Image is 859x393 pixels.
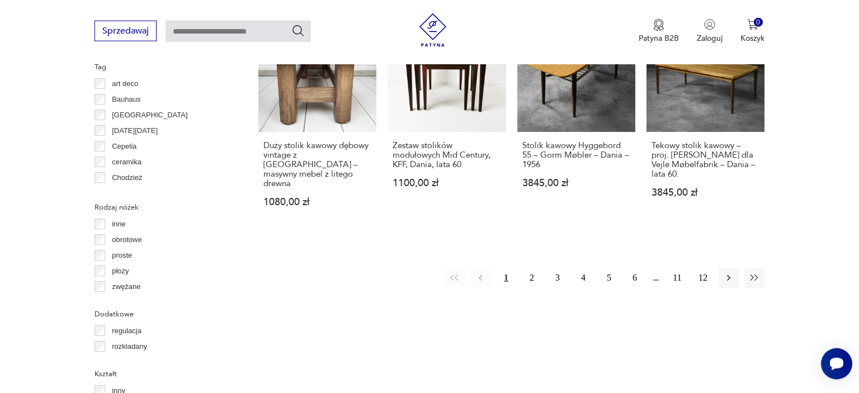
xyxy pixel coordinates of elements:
[112,249,132,262] p: proste
[573,268,593,288] button: 4
[667,268,687,288] button: 11
[112,281,140,293] p: zwężane
[653,19,664,31] img: Ikona medalu
[112,340,147,353] p: rozkładany
[747,19,758,30] img: Ikona koszyka
[112,78,138,90] p: art deco
[548,268,568,288] button: 3
[704,19,715,30] img: Ikonka użytkownika
[599,268,619,288] button: 5
[112,172,142,184] p: Chodzież
[697,33,723,44] p: Zaloguj
[754,18,763,27] div: 0
[697,19,723,44] button: Zaloguj
[258,14,376,229] a: Duży stolik kawowy dębowy vintage z Belgii – masywny mebel z litego drewnaDuży stolik kawowy dębo...
[95,308,232,320] p: Dodatkowe
[740,19,764,44] button: 0Koszyk
[693,268,713,288] button: 12
[652,141,759,179] h3: Tekowy stolik kawowy – proj. [PERSON_NAME] dla Vejle Møbelfabrik – Dania – lata 60.
[95,21,157,41] button: Sprzedawaj
[95,201,232,214] p: Rodzaj nóżek
[625,268,645,288] button: 6
[112,140,136,153] p: Cepelia
[740,33,764,44] p: Koszyk
[821,348,852,380] iframe: Smartsupp widget button
[112,93,140,106] p: Bauhaus
[112,234,141,246] p: obrotowe
[496,268,516,288] button: 1
[639,33,679,44] p: Patyna B2B
[522,268,542,288] button: 2
[388,14,506,229] a: Zestaw stolików modułowych Mid Century, KFF, Dania, lata 60.Zestaw stolików modułowych Mid Centur...
[263,197,371,207] p: 1080,00 zł
[652,188,759,197] p: 3845,00 zł
[646,14,764,229] a: KlasykTekowy stolik kawowy – proj. Henning Kjærnulf dla Vejle Møbelfabrik – Dania – lata 60.Tekow...
[112,109,187,121] p: [GEOGRAPHIC_DATA]
[263,141,371,188] h3: Duży stolik kawowy dębowy vintage z [GEOGRAPHIC_DATA] – masywny mebel z litego drewna
[95,28,157,36] a: Sprzedawaj
[112,125,158,137] p: [DATE][DATE]
[522,178,630,188] p: 3845,00 zł
[522,141,630,169] h3: Stolik kawowy Hyggebord 55 – Gorm Møbler – Dania – 1956
[393,178,501,188] p: 1100,00 zł
[517,14,635,229] a: Stolik kawowy Hyggebord 55 – Gorm Møbler – Dania – 1956Stolik kawowy Hyggebord 55 – Gorm Møbler –...
[416,13,450,47] img: Patyna - sklep z meblami i dekoracjami vintage
[291,24,305,37] button: Szukaj
[95,368,232,380] p: Kształt
[112,265,129,277] p: płozy
[112,218,126,230] p: inne
[393,141,501,169] h3: Zestaw stolików modułowych Mid Century, KFF, Dania, lata 60.
[112,325,141,337] p: regulacja
[112,156,141,168] p: ceramika
[95,61,232,73] p: Tag
[639,19,679,44] button: Patyna B2B
[112,187,140,200] p: Ćmielów
[639,19,679,44] a: Ikona medaluPatyna B2B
